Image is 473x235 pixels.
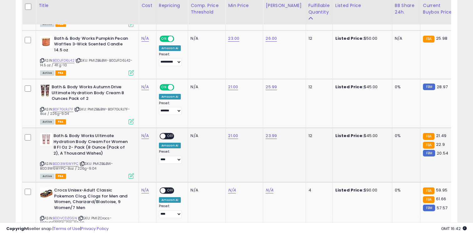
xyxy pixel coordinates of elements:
[53,216,77,221] a: B0DVCDZGSN
[159,101,183,115] div: Preset:
[308,133,328,139] div: 12
[159,150,183,164] div: Preset:
[308,2,330,15] div: Fulfillable Quantity
[38,2,136,9] div: Title
[266,35,277,42] a: 26.00
[266,133,277,139] a: 23.99
[441,226,467,232] span: 2025-10-12 16:42 GMT
[159,2,186,9] div: Repricing
[395,84,415,90] div: 0%
[191,133,221,139] div: N/A
[141,2,154,9] div: Cost
[55,70,66,76] span: FBA
[423,142,435,149] small: FBA
[81,226,109,232] a: Privacy Policy
[159,52,183,66] div: Preset:
[141,35,149,42] a: N/A
[228,187,236,193] a: N/A
[40,133,134,178] div: ASIN:
[40,107,130,116] span: | SKU: PMIZB&BW-B0F7GLRJ7F-8oz / 226g-9.04
[40,36,53,48] img: 51cnUMxD5kL._SL40_.jpg
[159,197,181,203] div: Amazon AI
[395,133,415,139] div: 0%
[159,143,181,148] div: Amazon AI
[40,161,113,171] span: | SKU: PMIZB&BW-B0D3W6WYPC-8oz / 226g-9.04
[423,36,435,43] small: FBA
[423,84,435,90] small: FBM
[228,84,238,90] a: 21.00
[6,226,109,232] div: seller snap | |
[335,84,364,90] b: Listed Price:
[395,187,415,193] div: 0%
[54,187,130,212] b: Crocs Unisex-Adult Classic Pokemon Clog, Clogs for Men and Women, Charizard/Blastoise, 9 Women/7 Men
[266,84,277,90] a: 25.99
[55,119,66,125] span: FBA
[173,85,183,90] span: OFF
[165,134,175,139] span: OFF
[266,2,303,9] div: [PERSON_NAME]
[191,187,221,193] div: N/A
[40,84,134,124] div: ASIN:
[335,187,387,193] div: $90.00
[165,188,175,193] span: OFF
[335,133,364,139] b: Listed Price:
[6,226,29,232] strong: Copyright
[437,150,448,156] span: 20.54
[423,196,435,203] small: FBA
[436,35,447,41] span: 25.98
[40,187,53,200] img: 41ZzJsg1CoL._SL40_.jpg
[40,133,52,146] img: 51O+yjK4sJL._SL40_.jpg
[308,36,328,41] div: 12
[40,36,134,75] div: ASIN:
[173,36,183,41] span: OFF
[335,35,364,41] b: Listed Price:
[159,94,181,100] div: Amazon AI
[335,187,364,193] b: Listed Price:
[40,58,133,67] span: | SKU: PMIZB&BW-B0DJFD6L42-14.5 oz / 411 g-10
[53,133,130,158] b: Bath & Body Works Ultimate Hydration Body Cream For Women 8 Fl Oz 2- Pack (8 Ounce (Pack of 2), A...
[423,187,435,194] small: FBA
[191,2,223,15] div: Comp. Price Threshold
[395,36,415,41] div: N/A
[191,84,221,90] div: N/A
[40,174,54,179] span: All listings currently available for purchase on Amazon
[40,70,54,76] span: All listings currently available for purchase on Amazon
[423,133,435,140] small: FBA
[160,85,168,90] span: ON
[53,107,73,112] a: B0F7GLRJ7F
[436,141,445,147] span: 22.9
[159,204,183,218] div: Preset:
[436,196,446,202] span: 61.66
[53,58,74,63] a: B0DJFD6L42
[228,133,238,139] a: 21.00
[335,2,389,9] div: Listed Price
[437,205,447,211] span: 57.57
[53,161,79,166] a: B0D3W6WYPC
[141,133,149,139] a: N/A
[160,36,168,41] span: ON
[335,36,387,41] div: $50.00
[40,119,54,125] span: All listings currently available for purchase on Amazon
[55,174,66,179] span: FBA
[228,35,239,42] a: 23.00
[436,133,446,139] span: 21.49
[335,84,387,90] div: $45.00
[141,187,149,193] a: N/A
[437,84,448,90] span: 28.97
[52,84,128,103] b: Bath & Body Works Autumn Drive Ultimate Hydration Body Cream 8 Ounces Pack of 2
[436,187,447,193] span: 59.95
[308,84,328,90] div: 12
[54,36,130,55] b: Bath & Body Works Pumpkin Pecan Waffles 3-Wick Scented Candle 14.5 oz
[423,150,435,156] small: FBM
[40,84,50,97] img: 41v1F+TpbuL._SL40_.jpg
[308,187,328,193] div: 4
[395,2,418,15] div: BB Share 24h.
[191,36,221,41] div: N/A
[53,226,80,232] a: Terms of Use
[228,2,260,9] div: Min Price
[141,84,149,90] a: N/A
[423,205,435,211] small: FBM
[266,187,273,193] a: N/A
[159,45,181,51] div: Amazon AI
[335,133,387,139] div: $45.00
